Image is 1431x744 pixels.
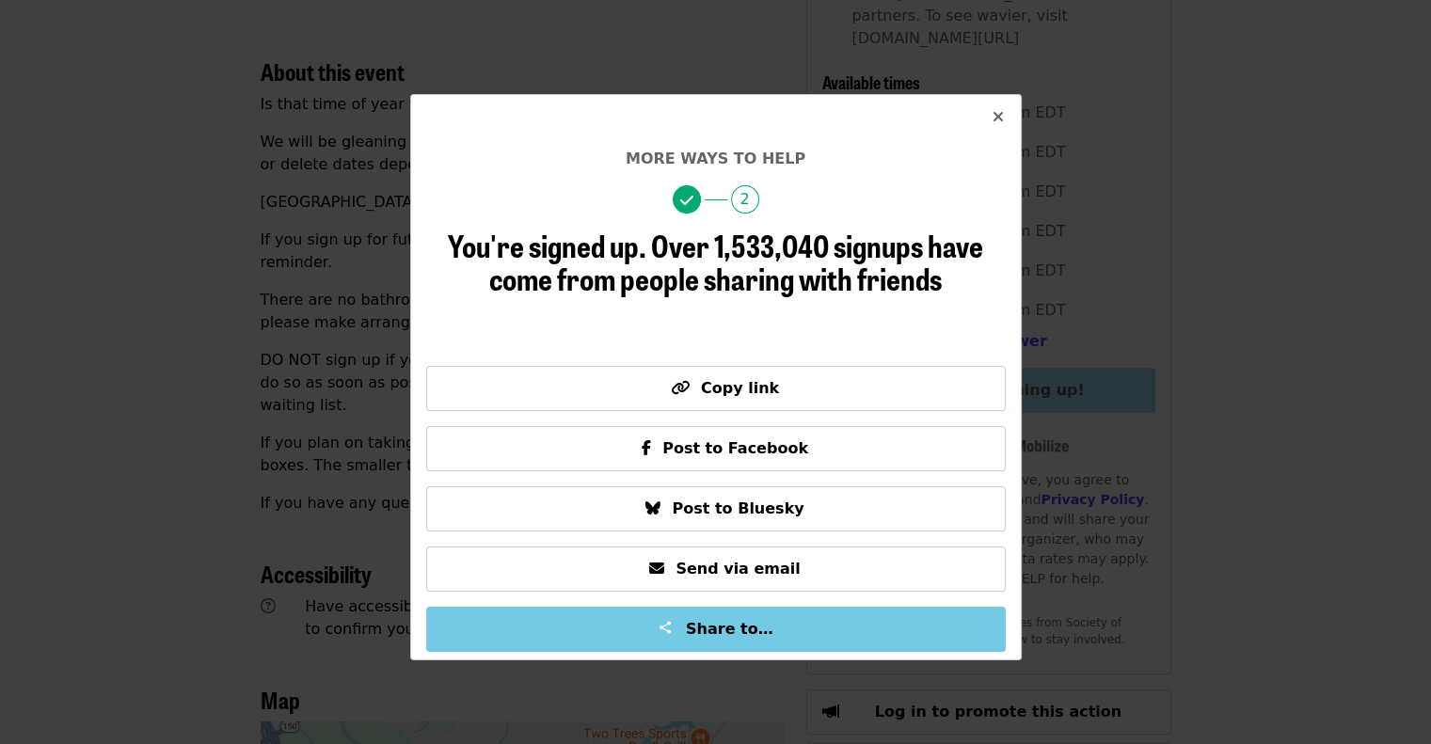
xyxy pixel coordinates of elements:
[662,439,808,457] span: Post to Facebook
[671,379,690,397] i: link icon
[680,192,693,210] i: check icon
[426,607,1006,652] button: Share to…
[642,439,651,457] i: facebook-f icon
[426,546,1006,592] button: Send via email
[731,185,759,214] span: 2
[686,620,773,638] span: Share to…
[426,366,1006,411] button: Copy link
[672,499,803,517] span: Post to Bluesky
[645,499,660,517] i: bluesky icon
[426,426,1006,471] button: Post to Facebook
[993,108,1004,126] i: times icon
[649,560,664,578] i: envelope icon
[976,95,1021,140] button: Close
[426,486,1006,531] button: Post to Bluesky
[448,223,646,267] span: You're signed up.
[489,223,983,300] span: Over 1,533,040 signups have come from people sharing with friends
[676,560,800,578] span: Send via email
[701,379,779,397] span: Copy link
[658,620,673,635] img: Share
[626,150,805,167] span: More ways to help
